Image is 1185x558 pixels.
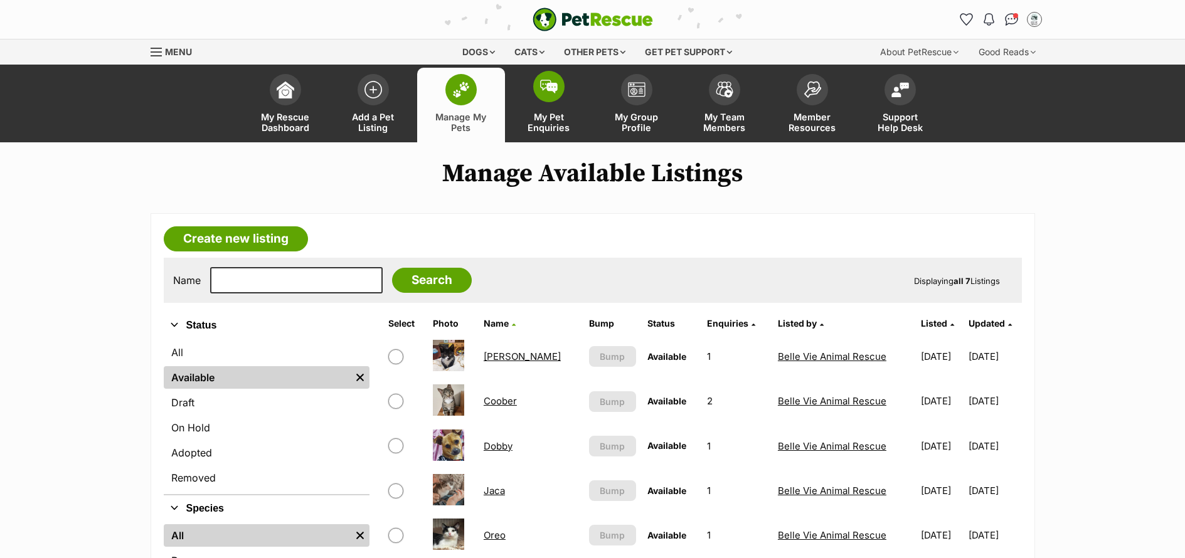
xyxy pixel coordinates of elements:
input: Search [392,268,472,293]
td: 1 [702,513,772,557]
td: 2 [702,379,772,423]
img: help-desk-icon-fdf02630f3aa405de69fd3d07c3f3aa587a6932b1a1747fa1d2bba05be0121f9.svg [891,82,909,97]
a: Favourites [957,9,977,29]
td: [DATE] [916,469,967,512]
a: Manage My Pets [417,68,505,142]
a: Dobby [484,440,513,452]
span: Bump [600,350,625,363]
div: Good Reads [970,39,1044,65]
strong: all 7 [954,276,970,286]
div: Get pet support [636,39,741,65]
a: Updated [969,318,1012,329]
td: [DATE] [916,335,967,378]
a: Draft [164,391,369,414]
div: Other pets [555,39,634,65]
div: Cats [506,39,553,65]
a: Removed [164,466,369,489]
th: Select [383,313,427,334]
span: Updated [969,318,1005,329]
span: Available [647,485,686,496]
th: Photo [428,313,477,334]
a: Remove filter [351,366,369,389]
span: Add a Pet Listing [345,112,401,133]
img: team-members-icon-5396bd8760b3fe7c0b43da4ab00e1e3bb1a5d9ba89233759b79545d2d3fc5d0d.svg [716,82,733,98]
a: Add a Pet Listing [329,68,417,142]
a: Menu [151,39,201,62]
a: Available [164,366,351,389]
td: [DATE] [969,469,1020,512]
span: Listed by [778,318,817,329]
a: All [164,524,351,547]
a: Remove filter [351,524,369,547]
span: Available [647,530,686,540]
a: Listed [921,318,954,329]
img: notifications-46538b983faf8c2785f20acdc204bb7945ddae34d4c08c2a6579f10ce5e182be.svg [984,13,994,26]
td: 1 [702,424,772,468]
th: Status [642,313,701,334]
a: My Team Members [681,68,768,142]
a: Enquiries [707,318,755,329]
td: 1 [702,335,772,378]
a: Conversations [1002,9,1022,29]
td: [DATE] [969,424,1020,468]
a: Coober [484,395,517,407]
span: Available [647,351,686,362]
a: [PERSON_NAME] [484,350,561,362]
img: pet-enquiries-icon-7e3ad2cf08bfb03b45e93fb7055b45f3efa6380592205ae92323e6603595dc1f.svg [540,80,558,93]
a: Support Help Desk [856,68,944,142]
th: Bump [584,313,641,334]
td: [DATE] [916,424,967,468]
span: My Group Profile [608,112,665,133]
span: Bump [600,529,625,542]
img: chat-41dd97257d64d25036548639549fe6c8038ab92f7586957e7f3b1b290dea8141.svg [1005,13,1018,26]
span: Support Help Desk [872,112,928,133]
span: My Rescue Dashboard [257,112,314,133]
span: Member Resources [784,112,841,133]
a: Member Resources [768,68,856,142]
button: Species [164,500,369,517]
a: My Group Profile [593,68,681,142]
a: All [164,341,369,364]
span: Listed [921,318,947,329]
a: Create new listing [164,226,308,251]
a: Jaca [484,485,505,497]
img: member-resources-icon-8e73f808a243e03378d46382f2149f9095a855e16c252ad45f914b54edf8863c.svg [804,81,821,98]
button: Bump [589,436,636,456]
ul: Account quick links [957,9,1044,29]
img: logo-e224e6f780fb5917bec1dbf3a21bbac754714ae5b6737aabdf751b685950b380.svg [533,8,653,31]
a: PetRescue [533,8,653,31]
button: Bump [589,480,636,501]
div: About PetRescue [871,39,967,65]
td: 1 [702,469,772,512]
a: My Rescue Dashboard [242,68,329,142]
td: [DATE] [969,379,1020,423]
a: Name [484,318,516,329]
td: [DATE] [916,379,967,423]
div: Status [164,339,369,494]
a: Adopted [164,441,369,464]
span: My Pet Enquiries [521,112,577,133]
span: Manage My Pets [433,112,489,133]
a: My Pet Enquiries [505,68,593,142]
td: [DATE] [969,335,1020,378]
button: Status [164,317,369,334]
a: Belle Vie Animal Rescue [778,485,886,497]
img: group-profile-icon-3fa3cf56718a62981997c0bc7e787c4b2cf8bcc04b72c1350f741eb67cf2f40e.svg [628,82,646,97]
a: Listed by [778,318,824,329]
img: Belle Vie Animal Rescue profile pic [1028,13,1041,26]
img: add-pet-listing-icon-0afa8454b4691262ce3f59096e99ab1cd57d4a30225e0717b998d2c9b9846f56.svg [364,81,382,98]
span: Available [647,396,686,406]
span: Bump [600,484,625,497]
button: Notifications [979,9,999,29]
label: Name [173,275,201,286]
span: Name [484,318,509,329]
span: Bump [600,440,625,453]
span: Displaying Listings [914,276,1000,286]
a: Belle Vie Animal Rescue [778,529,886,541]
a: On Hold [164,416,369,439]
span: translation missing: en.admin.listings.index.attributes.enquiries [707,318,748,329]
span: Bump [600,395,625,408]
div: Dogs [454,39,504,65]
a: Oreo [484,529,506,541]
span: My Team Members [696,112,753,133]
